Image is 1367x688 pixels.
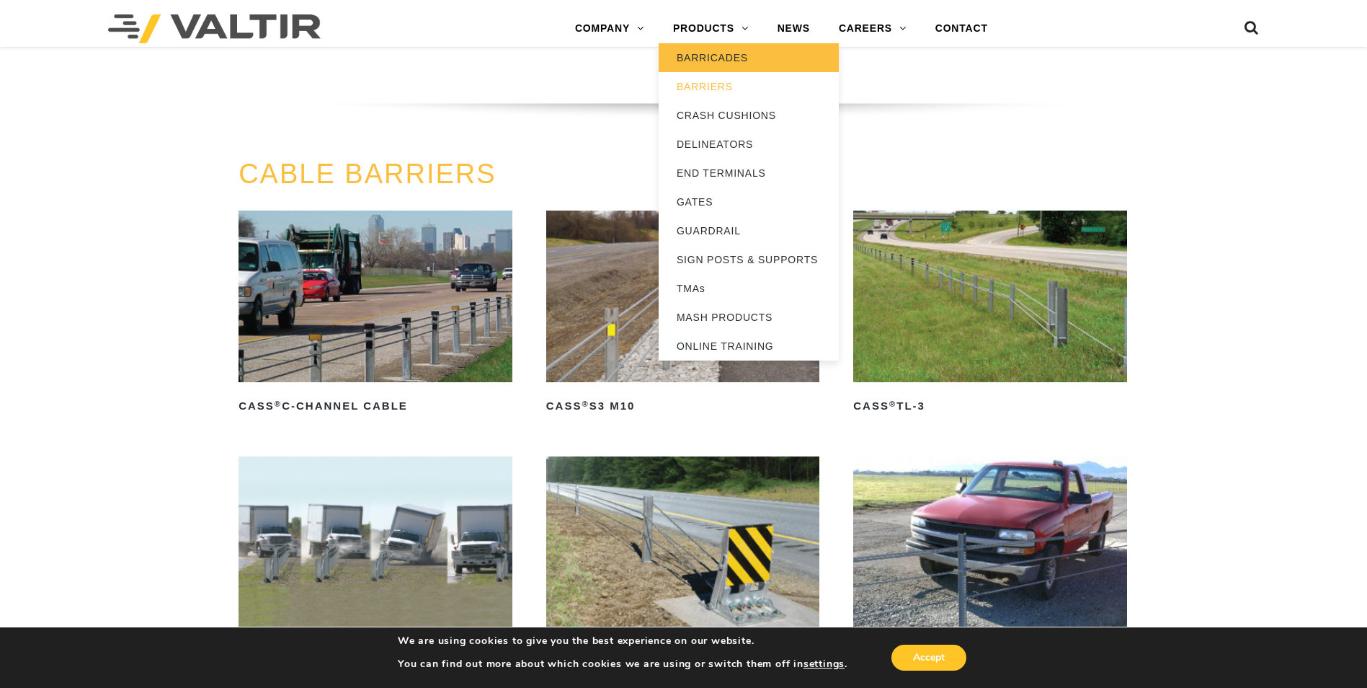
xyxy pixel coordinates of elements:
[546,457,820,663] a: CET™CASS®End Terminal
[853,457,1127,663] a: NU-CABLE™Cable Barrier
[659,216,839,245] a: GUARDRAIL
[239,211,512,418] a: CASS®C-Channel Cable
[398,635,847,648] p: We are using cookies to give you the best experience on our website.
[582,400,589,408] sup: ®
[853,211,1127,418] a: CASS®TL-3
[546,395,820,418] h2: CASS S3 M10
[561,14,659,43] a: COMPANY
[891,645,966,671] button: Accept
[659,72,839,101] a: BARRIERS
[659,274,839,303] a: TMAs
[659,101,839,130] a: CRASH CUSHIONS
[889,400,896,408] sup: ®
[659,159,839,188] a: END TERMINALS
[659,303,839,332] a: MASH PRODUCTS
[659,245,839,274] a: SIGN POSTS & SUPPORTS
[659,43,839,72] a: BARRICADES
[398,658,847,671] p: You can find out more about which cookies we are using or switch them off in .
[659,130,839,159] a: DELINEATORS
[824,14,921,43] a: CAREERS
[239,395,512,418] h2: CASS C-Channel Cable
[108,14,321,43] img: Valtir
[853,395,1127,418] h2: CASS TL-3
[239,159,496,189] a: CABLE BARRIERS
[803,658,845,671] button: settings
[239,457,512,663] a: CASS®TL-4
[275,400,282,408] sup: ®
[763,14,824,43] a: NEWS
[921,14,1002,43] a: CONTACT
[546,211,820,418] a: CASS®S3 M10
[659,332,839,361] a: ONLINE TRAINING
[659,188,839,216] a: GATES
[659,14,763,43] a: PRODUCTS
